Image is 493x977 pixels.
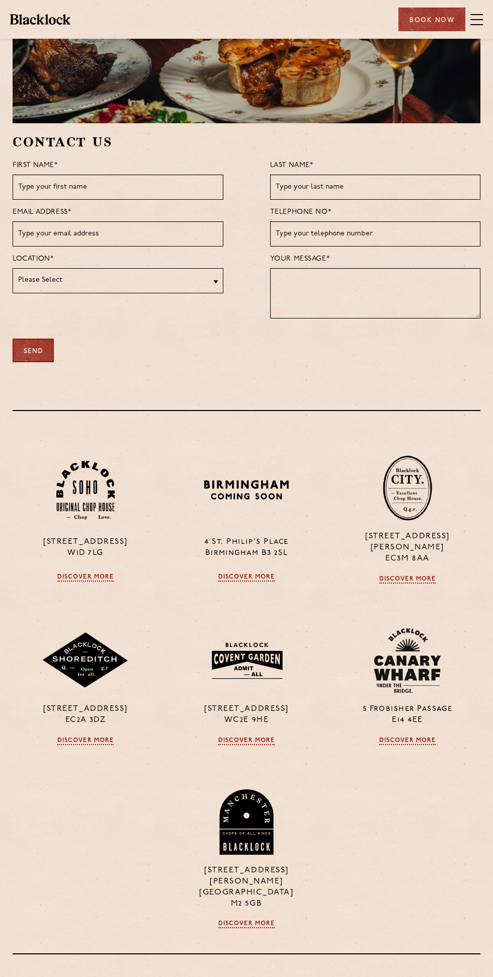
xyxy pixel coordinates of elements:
a: Discover More [57,574,114,582]
div: Send [13,339,54,362]
label: Your Message* [270,253,330,266]
a: Discover More [218,737,275,745]
label: Location* [13,253,53,266]
p: [STREET_ADDRESS] W1D 7LG [13,536,158,558]
p: [STREET_ADDRESS][PERSON_NAME] [GEOGRAPHIC_DATA] M2 5GB [174,865,319,909]
img: BL_Manchester_Logo-bleed.png [218,789,275,855]
p: [STREET_ADDRESS] WC2E 9HE [174,703,319,725]
label: Email Address* [13,206,71,219]
label: Telephone No* [270,206,332,219]
input: Type your first name [13,175,223,200]
p: [STREET_ADDRESS][PERSON_NAME] EC3M 8AA [335,531,480,564]
h2: Contact Us [13,133,480,151]
img: BLA_1470_CoventGarden_Website_Solid.svg [203,637,290,684]
img: City-stamp-default.svg [383,455,432,521]
img: BL_CW_Logo_Website.svg [374,628,441,693]
div: Book Now [398,8,465,31]
img: BL_Textured_Logo-footer-cropped.svg [10,14,70,24]
a: Discover More [57,737,114,745]
input: Type your last name [270,175,481,200]
p: [STREET_ADDRESS] EC2A 3DZ [13,703,158,725]
a: Discover More [218,574,275,582]
p: 5 Frobisher Passage E14 4EE [335,703,480,725]
img: Shoreditch-stamp-v2-default.svg [42,632,129,689]
input: Type your email address [13,221,223,247]
a: Discover More [379,576,436,584]
label: Last Name* [270,159,313,172]
img: Soho-stamp-default.svg [56,461,115,520]
p: 4 St. Philip's Place Birmingham B3 2SL [174,536,319,558]
a: Discover More [218,920,275,928]
label: First Name* [13,159,58,172]
img: BIRMINGHAM-P22_-e1747915156957.png [203,477,290,503]
input: Type your telephone number [270,221,481,247]
a: Discover More [379,737,436,745]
